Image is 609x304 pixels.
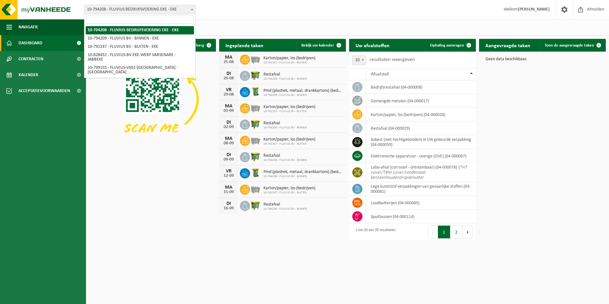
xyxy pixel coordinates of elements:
[250,151,261,162] img: WB-1100-HPE-GN-50
[450,226,463,238] button: 2
[18,67,38,83] span: Kalender
[185,39,215,52] button: Verberg
[263,191,315,195] span: 10-791337 - FLUVIUS BV - BUITEN
[222,141,235,146] div: 08-09
[352,225,396,239] div: 1 tot 10 van 20 resultaten
[222,206,235,211] div: 16-09
[540,39,605,52] a: Toon de aangevraagde taken
[371,165,467,180] i: THT zuiver/TBM zuiver/condensaat benzeenhoudend+spoelwater
[222,87,235,92] div: VR
[18,19,38,35] span: Navigatie
[263,126,307,130] span: 10-794209 - FLUVIUS BV - BINNEN
[366,135,476,149] td: asbest (niet hechtgebonden) in UN gekeurde verpakking (04-000059)
[366,149,476,163] td: elektronische apparatuur - overige (OVE) (04-000067)
[263,56,315,61] span: Karton/papier, los (bedrijven)
[250,70,261,81] img: WB-1100-HPE-GN-50
[263,88,343,93] span: Pmd (plastiek, metaal, drankkartons) (bedrijven)
[263,93,343,97] span: 10-794209 - FLUVIUS BV - BINNEN
[222,157,235,162] div: 09-09
[301,43,334,47] span: Bekijk uw kalender
[84,5,196,14] span: 10-794208 - FLUVIUS BEDRIJFSVOERING EKE - EKE
[366,196,476,210] td: loodbatterijen (04-000085)
[349,39,396,51] h2: Uw afvalstoffen
[222,71,235,76] div: DI
[263,186,315,191] span: Karton/papier, los (bedrijven)
[463,226,473,238] button: Next
[425,39,475,52] a: Ophaling aanvragen
[86,64,194,76] li: 10-799155 - FLUVIUS-VS02-[GEOGRAPHIC_DATA] - [GEOGRAPHIC_DATA]
[250,184,261,194] img: WB-2500-GAL-GY-01
[479,39,537,51] h2: Aangevraagde taken
[263,110,315,113] span: 10-791337 - FLUVIUS BV - BUITEN
[366,80,476,94] td: bedrijfsrestafval (04-000008)
[250,119,261,129] img: WB-1100-HPE-GN-50
[250,135,261,146] img: WB-2500-GAL-GY-01
[222,136,235,141] div: MA
[263,175,343,178] span: 10-794209 - FLUVIUS BV - BINNEN
[222,174,235,178] div: 12-09
[353,56,366,65] span: 10
[366,108,476,121] td: karton/papier, los (bedrijven) (04-000026)
[428,226,438,238] button: Previous
[250,54,261,64] img: WB-2500-GAL-GY-01
[222,190,235,194] div: 15-09
[263,153,307,158] span: Restafval
[222,185,235,190] div: MA
[263,142,315,146] span: 10-791337 - FLUVIUS BV - BUITEN
[222,104,235,109] div: MA
[366,94,476,108] td: gemengde metalen (04-000017)
[352,55,366,65] span: 10
[18,83,70,99] span: Acceptatievoorwaarden
[86,43,194,51] li: 10-791337 - FLUVIUS BV - BUITEN - EKE
[222,55,235,60] div: MA
[222,125,235,129] div: 02-09
[222,109,235,113] div: 01-09
[263,77,307,81] span: 10-794209 - FLUVIUS BV - BINNEN
[263,121,307,126] span: Restafval
[222,152,235,157] div: DI
[263,170,343,175] span: Pmd (plastiek, metaal, drankkartons) (bedrijven)
[366,182,476,196] td: lege kunststof verpakkingen van gevaarlijke stoffen (04-000081)
[190,43,204,47] span: Verberg
[263,137,315,142] span: Karton/papier, los (bedrijven)
[366,121,476,135] td: restafval (04-000029)
[438,226,450,238] button: 1
[366,210,476,223] td: spuitbussen (04-000114)
[86,26,194,34] li: 10-794208 - FLUVIUS BEDRIJFSVOERING EKE - EKE
[545,43,594,47] span: Toon de aangevraagde taken
[222,92,235,97] div: 29-08
[518,7,550,12] strong: [PERSON_NAME]
[485,57,599,62] p: Geen data beschikbaar.
[250,167,261,178] img: WB-0240-HPE-GN-50
[263,202,307,207] span: Restafval
[369,57,415,62] label: resultaten weergeven
[86,51,194,64] li: 10-828452 - FLUVIUS-BV EKE-WERF VARSENARE - JABBEKE
[222,169,235,174] div: VR
[86,34,194,43] li: 10-794209 - FLUVIUS BV - BINNEN - EKE
[18,35,42,51] span: Dashboard
[18,51,43,67] span: Contracten
[263,158,307,162] span: 10-794209 - FLUVIUS BV - BINNEN
[84,5,195,14] span: 10-794208 - FLUVIUS BEDRIJFSVOERING EKE - EKE
[430,43,464,47] span: Ophaling aanvragen
[222,201,235,206] div: DI
[250,86,261,97] img: WB-0240-HPE-GN-50
[263,105,315,110] span: Karton/papier, los (bedrijven)
[371,72,389,77] span: Afvalstof
[222,76,235,81] div: 26-08
[222,120,235,125] div: DI
[366,163,476,182] td: labo-afval (corrosief - ontvlambaar) (04-000078) |
[296,39,345,52] a: Bekijk uw kalender
[89,52,216,147] img: Download de VHEPlus App
[250,102,261,113] img: WB-2500-GAL-GY-01
[263,61,315,65] span: 10-791337 - FLUVIUS BV - BUITEN
[222,60,235,64] div: 25-08
[219,39,270,51] h2: Ingeplande taken
[250,200,261,211] img: WB-1100-HPE-GN-50
[263,207,307,211] span: 10-794209 - FLUVIUS BV - BINNEN
[263,72,307,77] span: Restafval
